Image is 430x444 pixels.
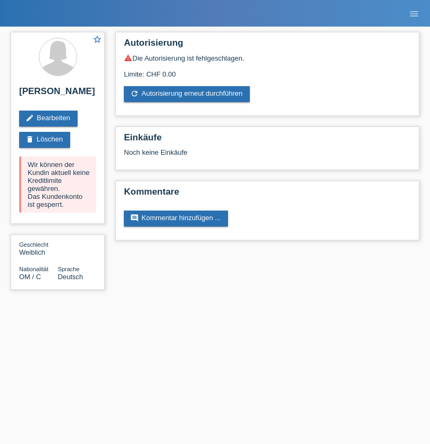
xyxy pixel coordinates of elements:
a: refreshAutorisierung erneut durchführen [124,86,250,102]
div: Die Autorisierung ist fehlgeschlagen. [124,54,411,62]
span: Deutsch [58,273,83,281]
i: warning [124,54,132,62]
i: refresh [130,89,139,98]
span: Nationalität [19,266,48,272]
h2: [PERSON_NAME] [19,86,96,102]
i: menu [409,9,419,19]
i: delete [26,135,34,144]
div: Limite: CHF 0.00 [124,62,411,78]
h2: Kommentare [124,187,411,203]
a: deleteLöschen [19,132,70,148]
h2: Einkäufe [124,132,411,148]
a: commentKommentar hinzufügen ... [124,211,228,227]
div: Wir können der Kundin aktuell keine Kreditlimite gewähren. Das Kundenkonto ist gesperrt. [19,156,96,213]
a: editBearbeiten [19,111,78,127]
h2: Autorisierung [124,38,411,54]
div: Weiblich [19,240,58,256]
div: Noch keine Einkäufe [124,148,411,164]
i: comment [130,214,139,222]
i: star_border [92,35,102,44]
i: edit [26,114,34,122]
a: menu [403,10,425,16]
span: Sprache [58,266,80,272]
span: Oman / C / 01.07.2015 [19,273,41,281]
span: Geschlecht [19,241,48,248]
a: star_border [92,35,102,46]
